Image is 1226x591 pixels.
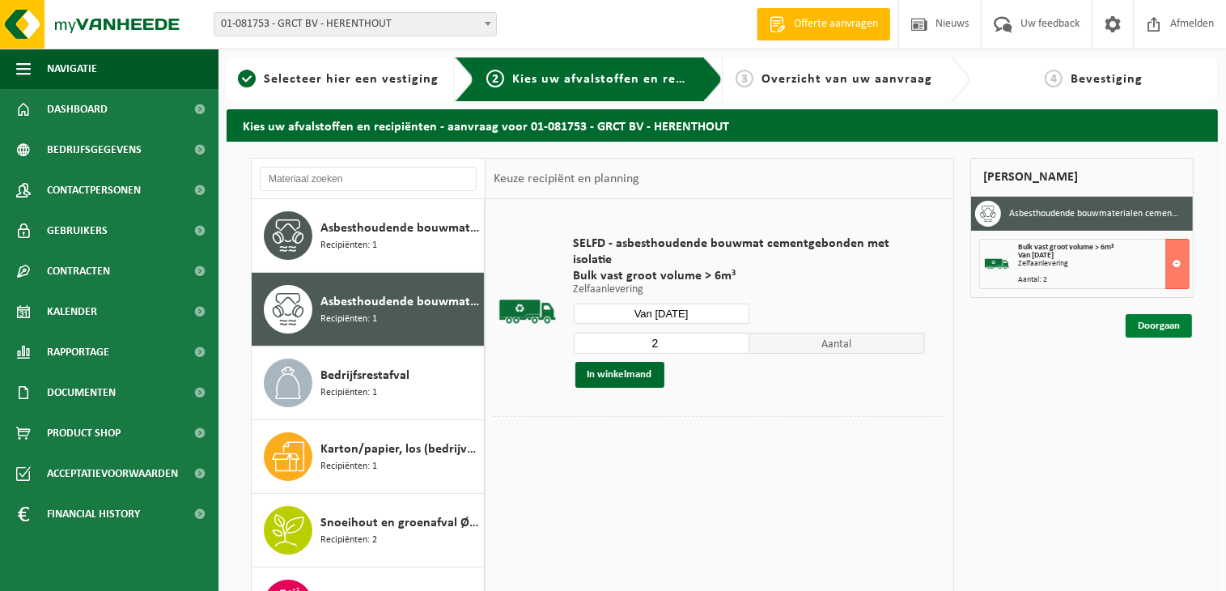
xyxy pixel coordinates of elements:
a: 1Selecteer hier een vestiging [235,70,442,89]
span: Bulk vast groot volume > 6m³ [1018,243,1114,252]
span: Bedrijfsrestafval [320,366,409,385]
span: Bedrijfsgegevens [47,130,142,170]
span: Gebruikers [47,210,108,251]
span: SELFD - asbesthoudende bouwmat cementgebonden met isolatie [574,236,925,268]
span: Kies uw afvalstoffen en recipiënten [512,73,735,86]
input: Selecteer datum [574,304,749,324]
p: Zelfaanlevering [574,284,925,295]
span: Documenten [47,372,116,413]
span: Recipiënten: 1 [320,312,377,327]
div: Keuze recipiënt en planning [486,159,647,199]
a: Offerte aanvragen [757,8,890,40]
span: Asbesthoudende bouwmaterialen cementgebonden (hechtgebonden) [320,219,480,238]
span: Recipiënten: 1 [320,238,377,253]
span: Asbesthoudende bouwmaterialen cementgebonden met isolatie(hechtgebonden) [320,292,480,312]
button: Bedrijfsrestafval Recipiënten: 1 [252,347,485,420]
span: Rapportage [47,332,109,372]
span: Contactpersonen [47,170,141,210]
span: Bevestiging [1071,73,1143,86]
a: Doorgaan [1126,314,1192,338]
span: Overzicht van uw aanvraag [761,73,932,86]
h2: Kies uw afvalstoffen en recipiënten - aanvraag voor 01-081753 - GRCT BV - HERENTHOUT [227,109,1218,141]
div: [PERSON_NAME] [970,158,1194,197]
span: Aantal [749,333,925,354]
div: Aantal: 2 [1018,276,1189,284]
span: Product Shop [47,413,121,453]
input: Materiaal zoeken [260,167,477,191]
span: 1 [238,70,256,87]
button: Karton/papier, los (bedrijven) Recipiënten: 1 [252,420,485,494]
div: Zelfaanlevering [1018,260,1189,268]
span: Financial History [47,494,140,534]
button: Snoeihout en groenafval Ø < 12 cm Recipiënten: 2 [252,494,485,568]
strong: Van [DATE] [1018,251,1054,260]
h3: Asbesthoudende bouwmaterialen cementgebonden met isolatie(hechtgebonden) [1009,201,1181,227]
button: Asbesthoudende bouwmaterialen cementgebonden met isolatie(hechtgebonden) Recipiënten: 1 [252,273,485,347]
span: 01-081753 - GRCT BV - HERENTHOUT [214,12,497,36]
span: Karton/papier, los (bedrijven) [320,440,480,459]
span: Bulk vast groot volume > 6m³ [574,268,925,284]
span: 01-081753 - GRCT BV - HERENTHOUT [214,13,496,36]
button: Asbesthoudende bouwmaterialen cementgebonden (hechtgebonden) Recipiënten: 1 [252,199,485,273]
span: 2 [486,70,504,87]
span: Recipiënten: 2 [320,533,377,548]
span: Dashboard [47,89,108,130]
span: 3 [736,70,753,87]
span: 4 [1045,70,1063,87]
span: Selecteer hier een vestiging [264,73,439,86]
span: Recipiënten: 1 [320,459,377,474]
span: Contracten [47,251,110,291]
button: In winkelmand [575,362,664,388]
span: Navigatie [47,49,97,89]
span: Offerte aanvragen [790,16,882,32]
span: Snoeihout en groenafval Ø < 12 cm [320,513,480,533]
span: Acceptatievoorwaarden [47,453,178,494]
span: Recipiënten: 1 [320,385,377,401]
span: Kalender [47,291,97,332]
